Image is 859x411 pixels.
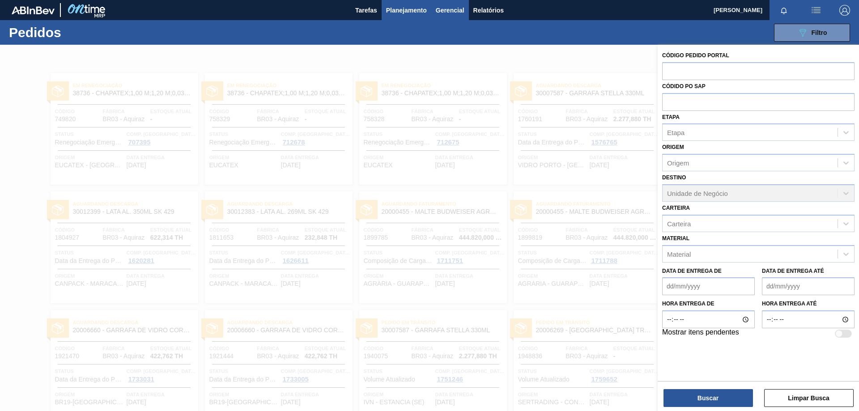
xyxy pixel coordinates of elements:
[662,277,755,295] input: dd/mm/yyyy
[667,129,685,136] div: Etapa
[662,268,722,274] label: Data de Entrega de
[667,250,691,258] div: Material
[662,205,690,211] label: Carteira
[667,220,691,227] div: Carteira
[662,114,680,120] label: Etapa
[811,5,821,16] img: userActions
[662,328,739,339] label: Mostrar itens pendentes
[662,235,689,242] label: Material
[662,174,686,181] label: Destino
[812,29,827,36] span: Filtro
[662,297,755,310] label: Hora entrega de
[355,5,377,16] span: Tarefas
[667,159,689,167] div: Origem
[436,5,464,16] span: Gerencial
[839,5,850,16] img: Logout
[662,144,684,150] label: Origem
[9,27,143,38] h1: Pedidos
[386,5,427,16] span: Planejamento
[770,4,798,17] button: Notificações
[12,6,55,14] img: TNhmsLtSVTkK8tSr43FrP2fwEKptu5GPRR3wAAAABJRU5ErkJggg==
[762,277,855,295] input: dd/mm/yyyy
[473,5,504,16] span: Relatórios
[662,83,706,89] label: Códido PO SAP
[774,24,850,42] button: Filtro
[662,52,729,59] label: Código Pedido Portal
[762,268,824,274] label: Data de Entrega até
[762,297,855,310] label: Hora entrega até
